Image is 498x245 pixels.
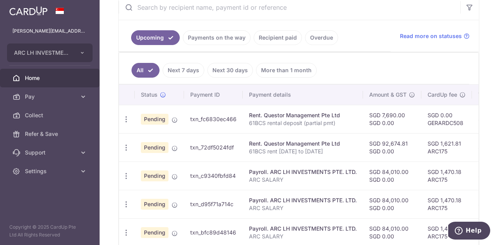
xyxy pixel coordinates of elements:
[428,91,457,99] span: CardUp fee
[249,196,357,204] div: Payroll. ARC LH INVESTMENTS PTE. LTD.
[25,111,76,119] span: Collect
[249,111,357,119] div: Rent. Questor Management Pte Ltd
[249,176,357,184] p: ARC SALARY
[184,190,243,218] td: txn_d95f71a714c
[141,91,158,99] span: Status
[184,105,243,133] td: txn_fc6830ec466
[183,30,251,45] a: Payments on the way
[243,85,363,105] th: Payment details
[25,167,76,175] span: Settings
[363,190,421,218] td: SGD 84,010.00 SGD 0.00
[25,74,76,82] span: Home
[141,170,168,181] span: Pending
[256,63,317,78] a: More than 1 month
[25,93,76,101] span: Pay
[249,225,357,233] div: Payroll. ARC LH INVESTMENTS PTE. LTD.
[254,30,302,45] a: Recipient paid
[163,63,204,78] a: Next 7 days
[421,133,472,162] td: SGD 1,621.81 ARC175
[448,222,490,241] iframe: Opens a widget where you can find more information
[305,30,338,45] a: Overdue
[249,204,357,212] p: ARC SALARY
[363,162,421,190] td: SGD 84,010.00 SGD 0.00
[421,105,472,133] td: SGD 0.00 GERARDC508
[132,63,160,78] a: All
[131,30,180,45] a: Upcoming
[400,32,470,40] a: Read more on statuses
[25,149,76,156] span: Support
[363,105,421,133] td: SGD 7,690.00 SGD 0.00
[141,199,168,210] span: Pending
[249,140,357,148] div: Rent. Questor Management Pte Ltd
[184,133,243,162] td: txn_72df5024fdf
[421,190,472,218] td: SGD 1,470.18 ARC175
[363,133,421,162] td: SGD 92,674.81 SGD 0.00
[249,119,357,127] p: 61BCS rental deposit (partial pmt)
[14,49,72,57] span: ARC LH INVESTMENTS PTE. LTD.
[141,227,168,238] span: Pending
[249,233,357,240] p: ARC SALARY
[184,162,243,190] td: txn_c9340fbfd84
[9,6,47,16] img: CardUp
[184,85,243,105] th: Payment ID
[25,130,76,138] span: Refer & Save
[421,162,472,190] td: SGD 1,470.18 ARC175
[141,142,168,153] span: Pending
[249,168,357,176] div: Payroll. ARC LH INVESTMENTS PTE. LTD.
[141,114,168,125] span: Pending
[369,91,407,99] span: Amount & GST
[7,43,93,62] button: ARC LH INVESTMENTS PTE. LTD.
[400,32,462,40] span: Read more on statuses
[249,148,357,155] p: 61BCS rent [DATE] to [DATE]
[12,27,87,35] p: [PERSON_NAME][EMAIL_ADDRESS][DOMAIN_NAME]
[207,63,253,78] a: Next 30 days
